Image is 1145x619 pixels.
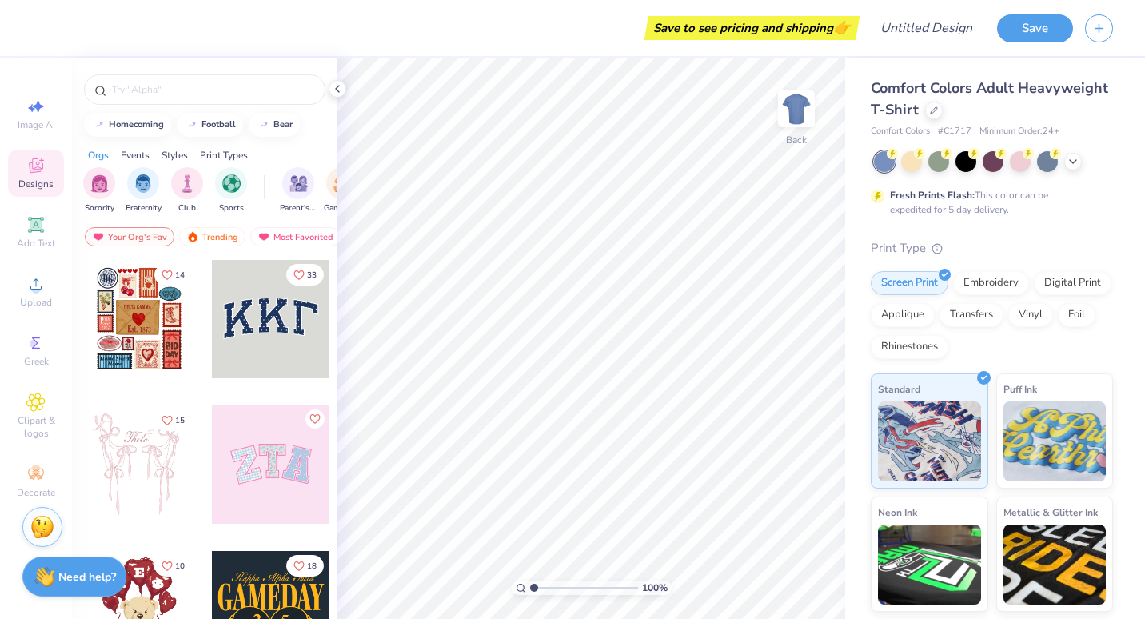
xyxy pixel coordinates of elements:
button: filter button [126,167,162,214]
button: Like [154,409,192,431]
img: Metallic & Glitter Ink [1003,525,1107,605]
button: filter button [280,167,317,214]
span: Upload [20,296,52,309]
div: Events [121,148,150,162]
div: Vinyl [1008,303,1053,327]
input: Untitled Design [868,12,985,44]
span: Sorority [85,202,114,214]
img: Club Image [178,174,196,193]
button: football [177,113,243,137]
div: This color can be expedited for 5 day delivery. [890,188,1087,217]
div: football [201,120,236,129]
div: Your Org's Fav [85,227,174,246]
span: Parent's Weekend [280,202,317,214]
span: Neon Ink [878,504,917,521]
img: trend_line.gif [93,120,106,130]
div: Styles [162,148,188,162]
span: Metallic & Glitter Ink [1003,504,1098,521]
span: 15 [175,417,185,425]
span: Clipart & logos [8,414,64,440]
button: homecoming [84,113,171,137]
div: Applique [871,303,935,327]
div: filter for Parent's Weekend [280,167,317,214]
span: Decorate [17,486,55,499]
span: # C1717 [938,125,971,138]
span: Add Text [17,237,55,250]
div: filter for Game Day [324,167,361,214]
button: filter button [171,167,203,214]
img: most_fav.gif [92,231,105,242]
span: Minimum Order: 24 + [979,125,1059,138]
span: Designs [18,178,54,190]
span: Club [178,202,196,214]
div: Embroidery [953,271,1029,295]
img: Standard [878,401,981,481]
div: Most Favorited [250,227,341,246]
img: trending.gif [186,231,199,242]
img: Puff Ink [1003,401,1107,481]
div: bear [273,120,293,129]
button: filter button [215,167,247,214]
div: Orgs [88,148,109,162]
img: Parent's Weekend Image [289,174,308,193]
div: filter for Sorority [83,167,115,214]
div: Screen Print [871,271,948,295]
span: 👉 [833,18,851,37]
span: Comfort Colors [871,125,930,138]
div: filter for Club [171,167,203,214]
img: most_fav.gif [257,231,270,242]
button: Like [286,555,324,577]
button: Save [997,14,1073,42]
strong: Need help? [58,569,116,585]
input: Try "Alpha" [110,82,315,98]
span: Comfort Colors Adult Heavyweight T-Shirt [871,78,1108,119]
img: Back [780,93,812,125]
div: Transfers [940,303,1003,327]
div: homecoming [109,120,164,129]
strong: Fresh Prints Flash: [890,189,975,202]
div: Save to see pricing and shipping [648,16,856,40]
span: Standard [878,381,920,397]
span: Puff Ink [1003,381,1037,397]
div: Rhinestones [871,335,948,359]
img: Neon Ink [878,525,981,605]
span: Greek [24,355,49,368]
div: Back [786,133,807,147]
div: Print Type [871,239,1113,258]
div: Digital Print [1034,271,1111,295]
span: 100 % [642,581,668,595]
img: trend_line.gif [257,120,270,130]
span: Fraternity [126,202,162,214]
button: Like [154,264,192,286]
span: Sports [219,202,244,214]
button: Like [154,555,192,577]
button: filter button [83,167,115,214]
button: Like [286,264,324,286]
div: filter for Fraternity [126,167,162,214]
span: 18 [307,562,317,570]
img: trend_line.gif [186,120,198,130]
span: Game Day [324,202,361,214]
span: 14 [175,271,185,279]
button: Like [305,409,325,429]
button: bear [249,113,300,137]
div: filter for Sports [215,167,247,214]
span: 10 [175,562,185,570]
img: Sorority Image [90,174,109,193]
button: filter button [324,167,361,214]
img: Sports Image [222,174,241,193]
img: Game Day Image [333,174,352,193]
span: 33 [307,271,317,279]
div: Foil [1058,303,1095,327]
div: Trending [179,227,245,246]
span: Image AI [18,118,55,131]
div: Print Types [200,148,248,162]
img: Fraternity Image [134,174,152,193]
